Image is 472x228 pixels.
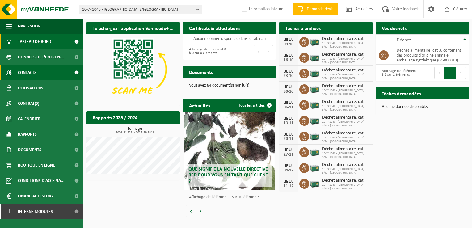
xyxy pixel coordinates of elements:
[293,3,338,15] a: Demande devis
[434,67,444,79] button: Previous
[86,22,180,34] h2: Téléchargez l'application Vanheede+ maintenant!
[18,204,53,219] span: Interne modules
[322,131,369,136] span: Déchet alimentaire, cat 3, contenant des produits d'origine animale, emballage s...
[322,152,369,159] span: 10-741040 - [GEOGRAPHIC_DATA] S/M - [GEOGRAPHIC_DATA]
[444,67,456,79] button: 1
[322,120,369,128] span: 10-741040 - [GEOGRAPHIC_DATA] S/M - [GEOGRAPHIC_DATA]
[282,90,295,94] div: 30-10
[183,34,276,43] td: Aucune donnée disponible dans le tableau
[18,188,53,204] span: Financial History
[18,158,55,173] span: Boutique en ligne
[322,104,369,112] span: 10-741040 - [GEOGRAPHIC_DATA] S/M - [GEOGRAPHIC_DATA]
[86,111,144,123] h2: Rapports 2025 / 2024
[90,127,180,134] h3: Tonnage
[188,167,268,184] span: Que signifie la nouvelle directive RED pour vous en tant que client ?
[309,68,320,78] img: PB-LB-0680-HPE-GN-01
[254,45,263,57] button: Previous
[183,99,216,111] h2: Actualités
[183,66,219,78] h2: Documents
[309,178,320,188] img: PB-LB-0680-HPE-GN-01
[282,69,295,74] div: JEU.
[376,22,413,34] h2: Vos déchets
[322,36,369,41] span: Déchet alimentaire, cat 3, contenant des produits d'origine animale, emballage s...
[196,205,205,217] button: Volgende
[282,42,295,47] div: 09-10
[392,46,469,65] td: déchet alimentaire, cat 3, contenant des produits d'origine animale, emballage synthétique (04-00...
[126,123,179,136] a: Consulter les rapports
[309,162,320,173] img: PB-LB-0680-HPE-GN-01
[322,52,369,57] span: Déchet alimentaire, cat 3, contenant des produits d'origine animale, emballage s...
[397,38,411,43] span: Déchet
[322,68,369,73] span: Déchet alimentaire, cat 3, contenant des produits d'origine animale, emballage s...
[6,204,12,219] span: I
[322,183,369,191] span: 10-741040 - [GEOGRAPHIC_DATA] S/M - [GEOGRAPHIC_DATA]
[282,121,295,125] div: 13-11
[234,99,276,112] a: Tous les articles
[186,44,226,58] div: Affichage de l'élément 0 à 0 sur 0 éléments
[82,5,194,14] span: 10-741040 - [GEOGRAPHIC_DATA] S/[GEOGRAPHIC_DATA]
[282,168,295,173] div: 04-12
[90,131,180,134] span: 2024: 41,121 t - 2025: 29,284 t
[309,146,320,157] img: PB-LB-0680-HPE-GN-01
[18,96,39,111] span: Contrat(s)
[322,99,369,104] span: Déchet alimentaire, cat 3, contenant des produits d'origine animale, emballage s...
[18,80,43,96] span: Utilisateurs
[18,34,51,49] span: Tableau de bord
[322,167,369,175] span: 10-741040 - [GEOGRAPHIC_DATA] S/M - [GEOGRAPHIC_DATA]
[282,184,295,188] div: 11-12
[282,105,295,110] div: 06-11
[186,205,196,217] button: Vorige
[282,137,295,141] div: 20-11
[379,66,419,80] div: Affichage de l'élément 1 à 1 sur 1 éléments
[86,34,180,104] img: Download de VHEPlus App
[282,132,295,137] div: JEU.
[282,53,295,58] div: JEU.
[79,5,202,14] button: 10-741040 - [GEOGRAPHIC_DATA] S/[GEOGRAPHIC_DATA]
[305,6,335,12] span: Demande devis
[189,195,273,200] p: Affichage de l'élément 1 sur 10 éléments
[282,58,295,62] div: 16-10
[309,36,320,47] img: PB-LB-0680-HPE-GN-01
[376,87,427,99] h2: Tâches demandées
[322,147,369,152] span: Déchet alimentaire, cat 3, contenant des produits d'origine animale, emballage s...
[309,131,320,141] img: PB-LB-0680-HPE-GN-01
[322,73,369,80] span: 10-741040 - [GEOGRAPHIC_DATA] S/M - [GEOGRAPHIC_DATA]
[282,74,295,78] div: 23-10
[18,142,41,158] span: Documents
[309,83,320,94] img: PB-LB-0680-HPE-GN-01
[18,173,65,188] span: Conditions d'accepta...
[183,22,247,34] h2: Certificats & attestations
[282,179,295,184] div: JEU.
[18,127,37,142] span: Rapports
[263,45,273,57] button: Next
[322,84,369,89] span: Déchet alimentaire, cat 3, contenant des produits d'origine animale, emballage s...
[456,67,466,79] button: Next
[282,153,295,157] div: 27-11
[382,105,463,109] p: Aucune donnée disponible.
[18,65,36,80] span: Contacts
[322,163,369,167] span: Déchet alimentaire, cat 3, contenant des produits d'origine animale, emballage s...
[279,22,327,34] h2: Tâches planifiées
[322,41,369,49] span: 10-741040 - [GEOGRAPHIC_DATA] S/M - [GEOGRAPHIC_DATA]
[282,100,295,105] div: JEU.
[282,116,295,121] div: JEU.
[18,111,40,127] span: Calendrier
[322,115,369,120] span: Déchet alimentaire, cat 3, contenant des produits d'origine animale, emballage s...
[18,49,65,65] span: Données de l'entrepr...
[309,99,320,110] img: PB-LB-0680-HPE-GN-01
[309,115,320,125] img: PB-LB-0680-HPE-GN-01
[18,19,40,34] span: Navigation
[322,57,369,65] span: 10-741040 - [GEOGRAPHIC_DATA] S/M - [GEOGRAPHIC_DATA]
[322,136,369,143] span: 10-741040 - [GEOGRAPHIC_DATA] S/M - [GEOGRAPHIC_DATA]
[189,83,270,88] p: Vous avez 84 document(s) non lu(s).
[322,89,369,96] span: 10-741040 - [GEOGRAPHIC_DATA] S/M - [GEOGRAPHIC_DATA]
[282,148,295,153] div: JEU.
[322,178,369,183] span: Déchet alimentaire, cat 3, contenant des produits d'origine animale, emballage s...
[240,5,283,14] label: Information interne
[282,163,295,168] div: JEU.
[184,112,275,190] a: Que signifie la nouvelle directive RED pour vous en tant que client ?
[282,37,295,42] div: JEU.
[282,85,295,90] div: JEU.
[309,52,320,62] img: PB-LB-0680-HPE-GN-01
